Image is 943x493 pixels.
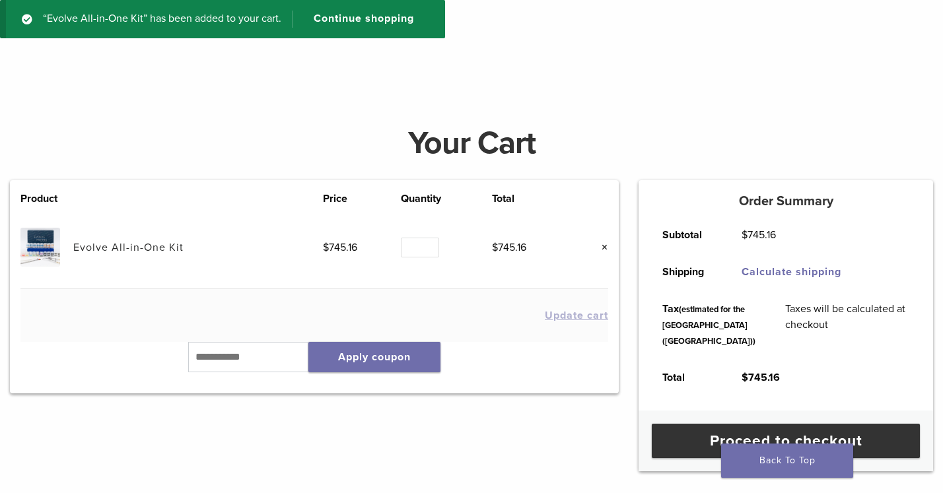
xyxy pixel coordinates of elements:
a: Calculate shipping [742,265,841,279]
a: Evolve All-in-One Kit [73,241,184,254]
th: Shipping [647,253,726,290]
th: Total [647,359,726,396]
th: Price [323,191,401,207]
h5: Order Summary [639,193,933,209]
a: Remove this item [591,239,608,256]
a: Proceed to checkout [652,424,920,458]
small: (estimated for the [GEOGRAPHIC_DATA] ([GEOGRAPHIC_DATA])) [662,304,755,346]
span: $ [742,228,748,242]
a: Continue shopping [292,11,424,28]
button: Update cart [545,310,608,321]
span: $ [742,371,748,384]
img: Evolve All-in-One Kit [20,228,59,267]
th: Quantity [401,191,492,207]
th: Product [20,191,73,207]
a: Back To Top [721,444,853,478]
th: Tax [647,290,770,359]
bdi: 745.16 [492,241,526,254]
span: $ [323,241,329,254]
bdi: 745.16 [742,371,780,384]
th: Subtotal [647,216,726,253]
bdi: 745.16 [323,241,357,254]
bdi: 745.16 [742,228,776,242]
button: Apply coupon [308,342,440,372]
th: Total [492,191,570,207]
td: Taxes will be calculated at checkout [770,290,925,359]
span: $ [492,241,498,254]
